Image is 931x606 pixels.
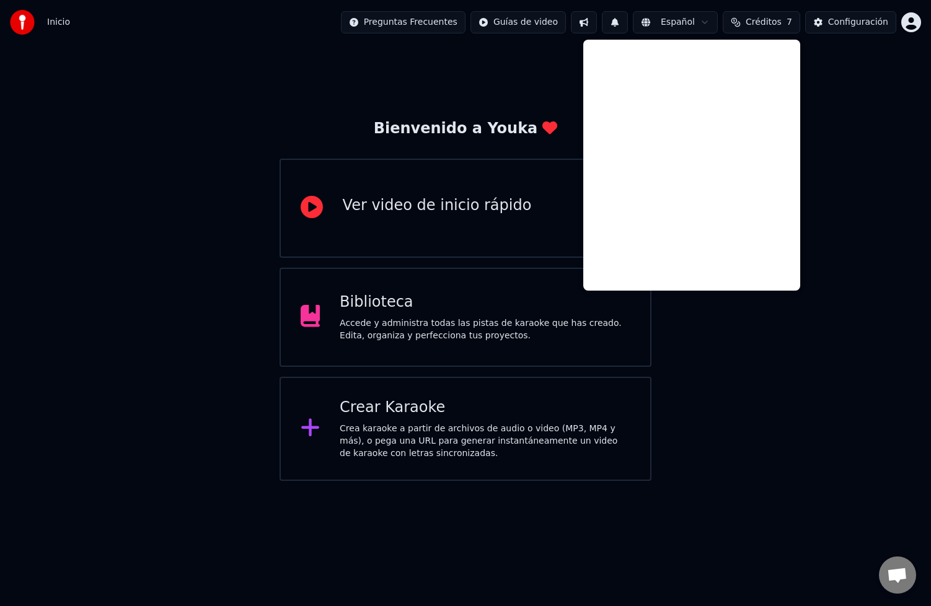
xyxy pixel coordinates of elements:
span: Inicio [47,16,70,29]
div: Biblioteca [340,292,630,312]
button: Créditos7 [723,11,800,33]
div: Bienvenido a Youka [374,119,558,139]
button: Preguntas Frecuentes [341,11,465,33]
span: Créditos [746,16,782,29]
nav: breadcrumb [47,16,70,29]
div: Chat abierto [879,556,916,594]
div: Accede y administra todas las pistas de karaoke que has creado. Edita, organiza y perfecciona tus... [340,317,630,342]
div: Ver video de inicio rápido [343,196,532,216]
div: Configuración [828,16,888,29]
img: youka [10,10,35,35]
div: Crea karaoke a partir de archivos de audio o video (MP3, MP4 y más), o pega una URL para generar ... [340,423,630,460]
div: Crear Karaoke [340,398,630,418]
button: Configuración [805,11,896,33]
span: 7 [787,16,792,29]
button: Guías de video [470,11,566,33]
